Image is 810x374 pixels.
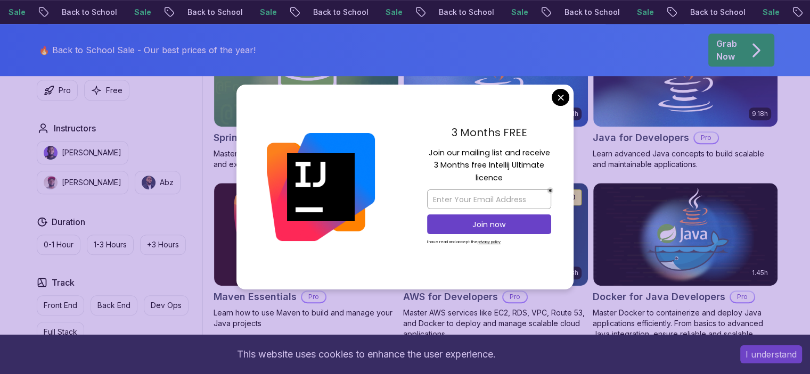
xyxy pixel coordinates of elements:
[37,235,80,255] button: 0-1 Hour
[593,130,689,145] h2: Java for Developers
[37,141,128,164] button: instructor img[PERSON_NAME]
[214,23,399,170] a: Spring Data JPA card6.65hNEWSpring Data JPAProMaster database management, advanced querying, and ...
[403,307,588,339] p: Master AWS services like EC2, RDS, VPC, Route 53, and Docker to deploy and manage scalable cloud ...
[694,132,718,143] p: Pro
[37,322,84,342] button: Full Stack
[546,7,619,18] p: Back to School
[214,148,399,170] p: Master database management, advanced querying, and expert data handling with ease
[302,292,325,302] p: Pro
[151,300,182,311] p: Dev Ops
[144,295,189,315] button: Dev Ops
[169,7,242,18] p: Back to School
[295,7,367,18] p: Back to School
[37,295,84,315] button: Front End
[744,7,779,18] p: Sale
[421,7,493,18] p: Back to School
[214,183,398,286] img: Maven Essentials card
[116,7,150,18] p: Sale
[52,276,75,289] h2: Track
[367,7,402,18] p: Sale
[672,7,744,18] p: Back to School
[593,182,778,351] a: Docker for Java Developers card1.45hDocker for Java DevelopersProMaster Docker to containerize an...
[214,130,290,145] h2: Spring Data JPA
[44,239,73,250] p: 0-1 Hour
[503,292,527,302] p: Pro
[97,300,130,311] p: Back End
[135,171,181,194] button: instructor imgAbz
[160,177,174,188] p: Abz
[39,44,256,56] p: 🔥 Back to School Sale - Our best prices of the year!
[37,80,78,101] button: Pro
[106,85,122,96] p: Free
[593,183,778,286] img: Docker for Java Developers card
[752,110,768,118] p: 9.18h
[593,289,725,304] h2: Docker for Java Developers
[593,148,778,170] p: Learn advanced Java concepts to build scalable and maintainable applications.
[214,182,399,329] a: Maven Essentials card54mMaven EssentialsProLearn how to use Maven to build and manage your Java p...
[593,23,778,170] a: Java for Developers card9.18hJava for DevelopersProLearn advanced Java concepts to build scalable...
[59,85,71,96] p: Pro
[242,7,276,18] p: Sale
[731,292,754,302] p: Pro
[44,176,58,189] img: instructor img
[619,7,653,18] p: Sale
[94,239,127,250] p: 1-3 Hours
[752,269,768,277] p: 1.45h
[740,345,802,363] button: Accept cookies
[214,307,399,329] p: Learn how to use Maven to build and manage your Java projects
[54,122,96,135] h2: Instructors
[403,289,498,304] h2: AWS for Developers
[62,147,121,158] p: [PERSON_NAME]
[147,239,179,250] p: +3 Hours
[84,80,129,101] button: Free
[142,176,156,189] img: instructor img
[44,146,58,160] img: instructor img
[8,343,724,366] div: This website uses cookies to enhance the user experience.
[44,7,116,18] p: Back to School
[140,235,186,255] button: +3 Hours
[91,295,137,315] button: Back End
[37,171,128,194] button: instructor img[PERSON_NAME]
[44,327,77,337] p: Full Stack
[716,37,737,63] p: Grab Now
[52,215,85,228] h2: Duration
[44,300,77,311] p: Front End
[87,235,134,255] button: 1-3 Hours
[593,307,778,350] p: Master Docker to containerize and deploy Java applications efficiently. From basics to advanced J...
[214,289,297,304] h2: Maven Essentials
[493,7,527,18] p: Sale
[62,177,121,188] p: [PERSON_NAME]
